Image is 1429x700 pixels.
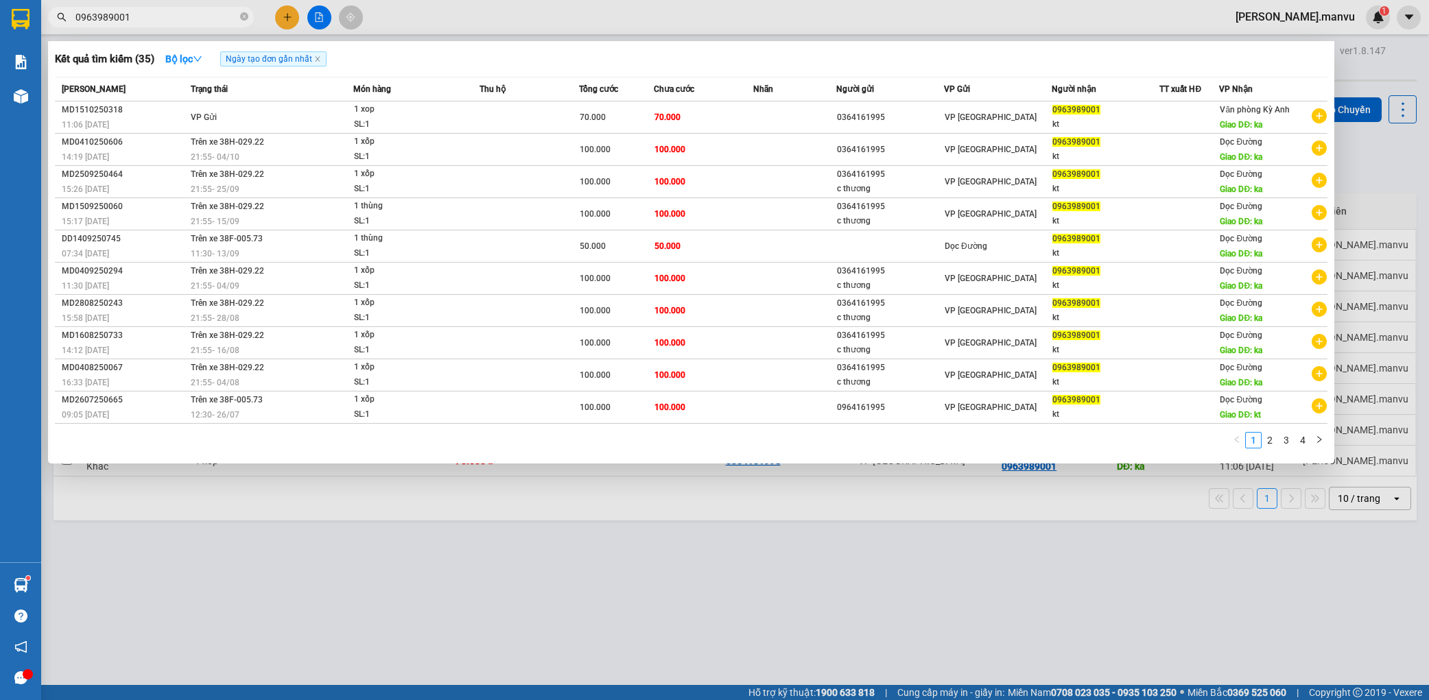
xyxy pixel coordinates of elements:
span: 50.000 [580,241,606,251]
a: 3 [1279,433,1294,448]
span: VP [GEOGRAPHIC_DATA] [945,145,1037,154]
a: 1 [1246,433,1261,448]
div: c thương [837,311,943,325]
span: Dọc Đường [1220,202,1262,211]
span: Giao DĐ: ka [1220,152,1262,162]
span: 100.000 [654,209,685,219]
span: Giao DĐ: ka [1220,281,1262,291]
span: plus-circle [1312,334,1327,349]
span: Trên xe 38H-029.22 [191,137,264,147]
div: 0364161995 [837,264,943,278]
span: 100.000 [580,402,611,412]
span: Dọc Đường [1220,234,1262,243]
div: SL: 1 [354,117,457,132]
span: 0963989001 [1052,105,1100,114]
span: Giao DĐ: ka [1220,313,1262,323]
span: 100.000 [654,306,685,315]
span: 0963989001 [1052,202,1100,211]
img: warehouse-icon [14,578,28,592]
span: Giao DĐ: ka [1220,217,1262,226]
span: 11:06 [DATE] [62,120,109,130]
span: Trên xe 38F-005.73 [191,395,263,405]
span: Món hàng [353,84,391,94]
span: 15:58 [DATE] [62,313,109,323]
span: 100.000 [654,145,685,154]
span: 0963989001 [1052,169,1100,179]
sup: 1 [26,576,30,580]
span: Dọc Đường [1220,363,1262,372]
span: left [1233,435,1241,444]
span: Người nhận [1052,84,1096,94]
span: 100.000 [654,177,685,186]
span: Trên xe 38H-029.22 [191,363,264,372]
span: 100.000 [654,338,685,348]
span: Chưa cước [654,84,694,94]
span: 100.000 [580,306,611,315]
div: 0964161995 [837,400,943,415]
a: 4 [1295,433,1310,448]
span: 11:30 - 13/09 [191,249,239,258]
span: VP Gửi [191,112,217,122]
div: MD0410250606 [62,135,187,149]
span: Dọc Đường [1220,330,1262,340]
span: 100.000 [580,145,611,154]
span: close [314,56,321,62]
span: VP [GEOGRAPHIC_DATA] [945,177,1037,186]
div: kt [1052,149,1159,164]
button: left [1229,432,1245,448]
div: SL: 1 [354,182,457,197]
div: MD2509250464 [62,167,187,182]
span: Giao DĐ: ka [1220,346,1262,355]
span: close-circle [240,11,248,24]
span: Dọc Đường [1220,137,1262,147]
button: Bộ lọcdown [154,48,213,70]
span: Dọc Đường [1220,395,1262,405]
span: Trạng thái [191,84,228,94]
div: 0364161995 [837,328,943,343]
span: 100.000 [580,370,611,380]
span: Giao DĐ: ka [1220,378,1262,387]
span: 0963989001 [1052,298,1100,308]
div: 1 thùng [354,231,457,246]
span: Trên xe 38H-029.22 [191,169,264,179]
span: 14:12 [DATE] [62,346,109,355]
div: MD2607250665 [62,393,187,407]
span: Giao DĐ: ka [1220,120,1262,130]
span: notification [14,640,27,653]
span: search [57,12,67,22]
div: SL: 1 [354,311,457,326]
div: SL: 1 [354,149,457,165]
span: 0963989001 [1052,395,1100,405]
span: 100.000 [580,274,611,283]
div: 1 xốp [354,360,457,375]
li: Next Page [1311,432,1327,448]
span: Dọc Đường [1220,169,1262,179]
span: Giao DĐ: ka [1220,184,1262,194]
span: Trên xe 38H-029.22 [191,202,264,211]
div: 1 xốp [354,134,457,149]
span: plus-circle [1312,366,1327,381]
span: Tổng cước [579,84,618,94]
div: MD1608250733 [62,328,187,343]
span: 14:19 [DATE] [62,152,109,162]
span: [PERSON_NAME] [62,84,126,94]
span: VP [GEOGRAPHIC_DATA] [945,209,1037,219]
div: kt [1052,343,1159,357]
div: SL: 1 [354,214,457,229]
div: MD0409250294 [62,264,187,278]
div: 0364161995 [837,200,943,214]
li: 2 [1262,432,1278,448]
span: down [193,54,202,64]
div: 1 xốp [354,263,457,278]
div: 0364161995 [837,110,943,125]
span: plus-circle [1312,108,1327,123]
div: SL: 1 [354,246,457,261]
div: 0364161995 [837,167,943,182]
span: 21:55 - 16/08 [191,346,239,355]
li: Previous Page [1229,432,1245,448]
div: kt [1052,407,1159,422]
span: 100.000 [654,402,685,412]
span: 0963989001 [1052,266,1100,276]
li: 4 [1295,432,1311,448]
div: c thương [837,375,943,389]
